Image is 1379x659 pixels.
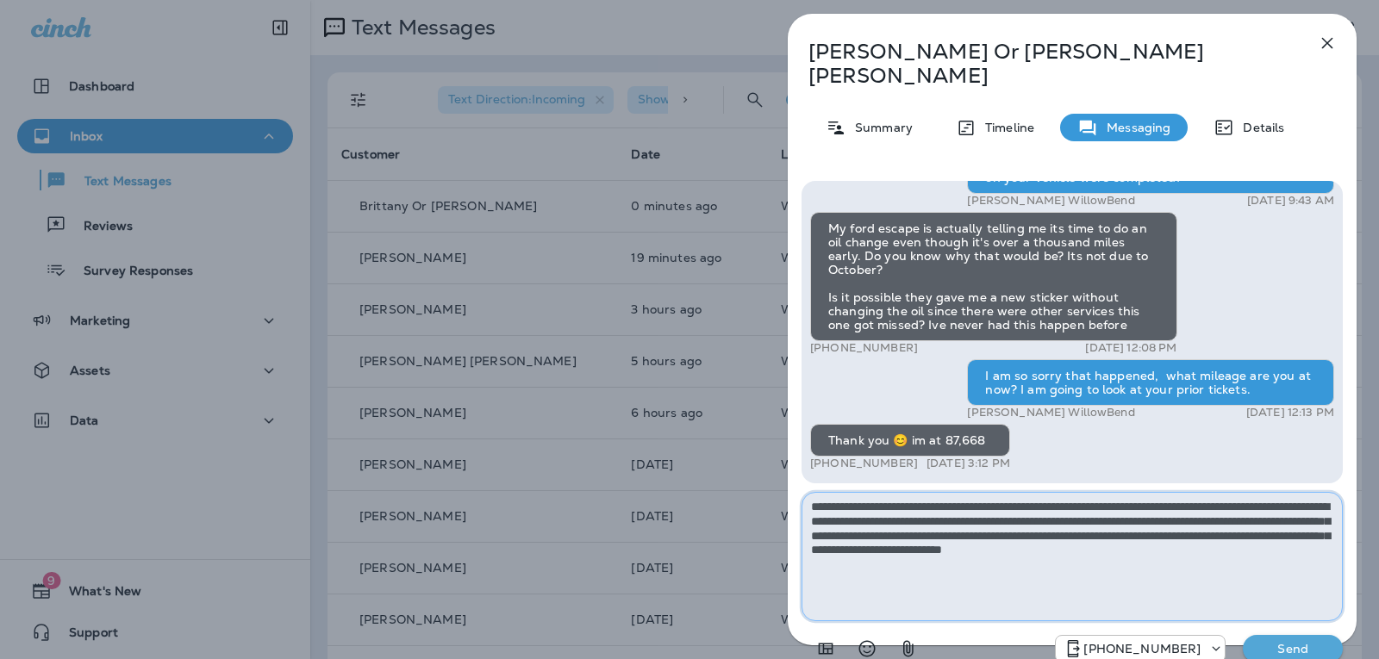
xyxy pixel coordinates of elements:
[967,359,1334,406] div: I am so sorry that happened, what mileage are you at now? I am going to look at your prior tickets.
[927,457,1010,470] p: [DATE] 3:12 PM
[1234,121,1284,134] p: Details
[1098,121,1170,134] p: Messaging
[810,341,918,355] p: [PHONE_NUMBER]
[1247,194,1334,208] p: [DATE] 9:43 AM
[977,121,1034,134] p: Timeline
[967,406,1134,420] p: [PERSON_NAME] WillowBend
[808,40,1279,88] p: [PERSON_NAME] Or [PERSON_NAME] [PERSON_NAME]
[967,194,1134,208] p: [PERSON_NAME] WillowBend
[810,424,1010,457] div: Thank you 😊 im at 87,668
[810,212,1177,341] div: My ford escape is actually telling me its time to do an oil change even though it's over a thousa...
[1257,641,1329,656] p: Send
[1083,642,1201,656] p: [PHONE_NUMBER]
[810,457,918,470] p: [PHONE_NUMBER]
[846,121,913,134] p: Summary
[1056,638,1225,659] div: +1 (813) 497-4455
[1246,406,1334,420] p: [DATE] 12:13 PM
[1085,341,1176,355] p: [DATE] 12:08 PM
